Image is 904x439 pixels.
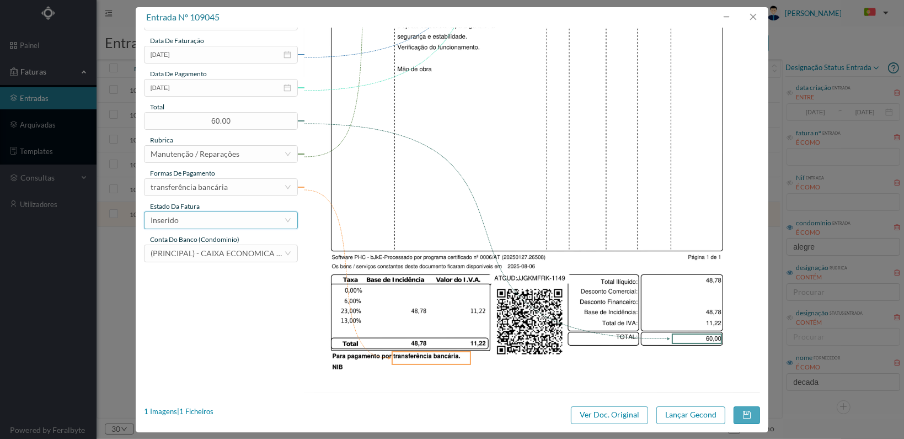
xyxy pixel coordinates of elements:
i: icon: down [285,151,291,157]
span: conta do banco (condominio) [150,235,239,244]
div: Manutenção / Reparações [151,146,239,162]
i: icon: down [285,217,291,224]
div: 1 Imagens | 1 Ficheiros [144,406,213,417]
button: Ver Doc. Original [571,406,648,424]
span: rubrica [150,136,173,144]
span: total [150,103,164,111]
span: Formas de Pagamento [150,169,215,177]
div: Inserido [151,212,179,229]
i: icon: up [290,115,294,119]
i: icon: calendar [283,84,291,92]
button: PT [855,4,893,22]
i: icon: down [285,250,291,257]
span: data de faturação [150,36,204,45]
div: transferência bancária [151,179,228,195]
i: icon: down [290,123,294,127]
span: Increase Value [286,113,297,121]
span: entrada nº 109045 [146,12,220,22]
span: estado da fatura [150,202,200,210]
span: data de pagamento [150,70,207,78]
i: icon: down [285,184,291,191]
span: (PRINCIPAL) - CAIXA ECONOMICA MONTEPIO GERAL ([FINANCIAL_ID]) [151,248,407,258]
span: Decrease Value [286,121,297,129]
i: icon: calendar [283,51,291,59]
button: Lançar Gecond [656,406,725,424]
